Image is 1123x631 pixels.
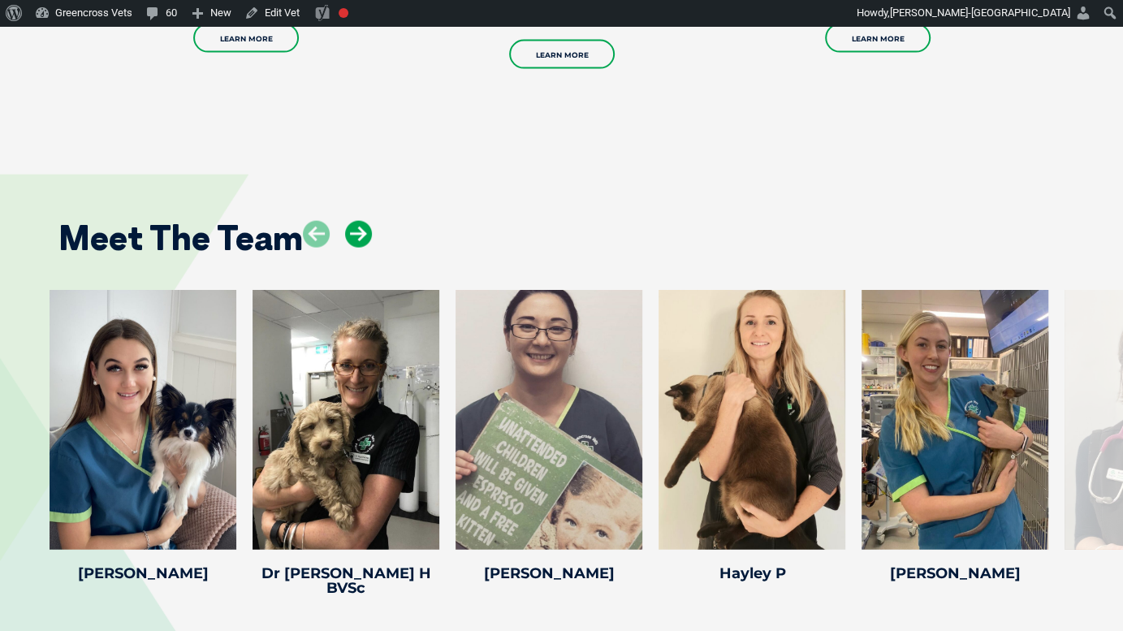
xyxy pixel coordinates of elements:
[862,566,1048,581] h4: [PERSON_NAME]
[509,40,615,69] a: Learn More
[890,6,1070,19] span: [PERSON_NAME]-[GEOGRAPHIC_DATA]
[58,221,303,255] h2: Meet The Team
[1091,74,1108,90] button: Search
[825,24,931,53] a: Learn More
[659,566,845,581] h4: Hayley P
[193,24,299,53] a: Learn More
[253,566,439,595] h4: Dr [PERSON_NAME] H BVSc
[50,566,236,581] h4: [PERSON_NAME]
[456,566,642,581] h4: [PERSON_NAME]
[339,8,348,18] div: Needs improvement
